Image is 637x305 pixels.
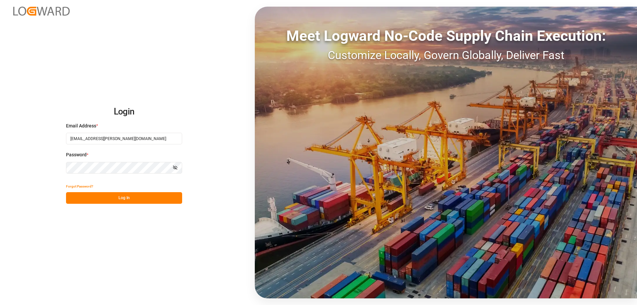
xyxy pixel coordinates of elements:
[66,122,96,129] span: Email Address
[255,25,637,47] div: Meet Logward No-Code Supply Chain Execution:
[66,101,182,122] h2: Login
[66,192,182,204] button: Log In
[66,151,87,158] span: Password
[66,133,182,144] input: Enter your email
[255,47,637,64] div: Customize Locally, Govern Globally, Deliver Fast
[66,181,93,192] button: Forgot Password?
[13,7,70,16] img: Logward_new_orange.png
